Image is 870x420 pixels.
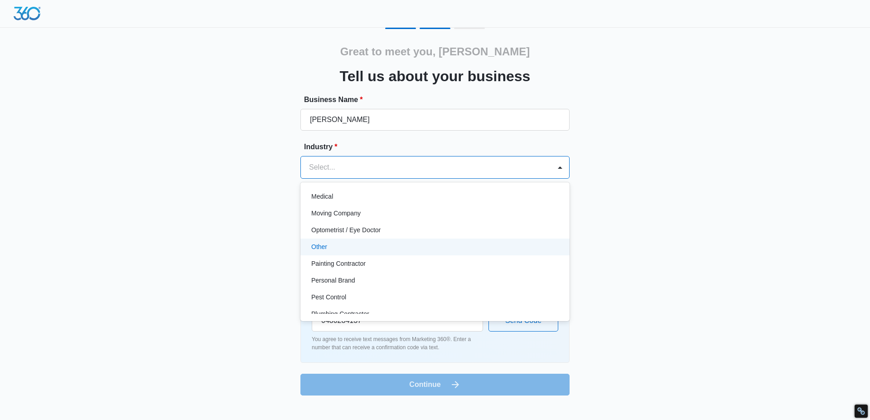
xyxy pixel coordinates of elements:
p: Plumbing Contractor [311,309,369,319]
h3: Tell us about your business [340,65,531,87]
label: Industry [304,142,573,152]
p: Medical [311,192,333,201]
p: Pest Control [311,293,346,302]
p: Moving Company [311,209,361,218]
p: You agree to receive text messages from Marketing 360®. Enter a number that can receive a confirm... [312,335,483,352]
p: Personal Brand [311,276,355,285]
input: e.g. Jane's Plumbing [300,109,570,131]
p: Other [311,242,327,252]
p: Painting Contractor [311,259,366,269]
label: Business Name [304,94,573,105]
p: Optometrist / Eye Doctor [311,225,381,235]
h2: Great to meet you, [PERSON_NAME] [340,44,530,60]
div: Restore Info Box &#10;&#10;NoFollow Info:&#10; META-Robots NoFollow: &#09;true&#10; META-Robots N... [857,407,865,415]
